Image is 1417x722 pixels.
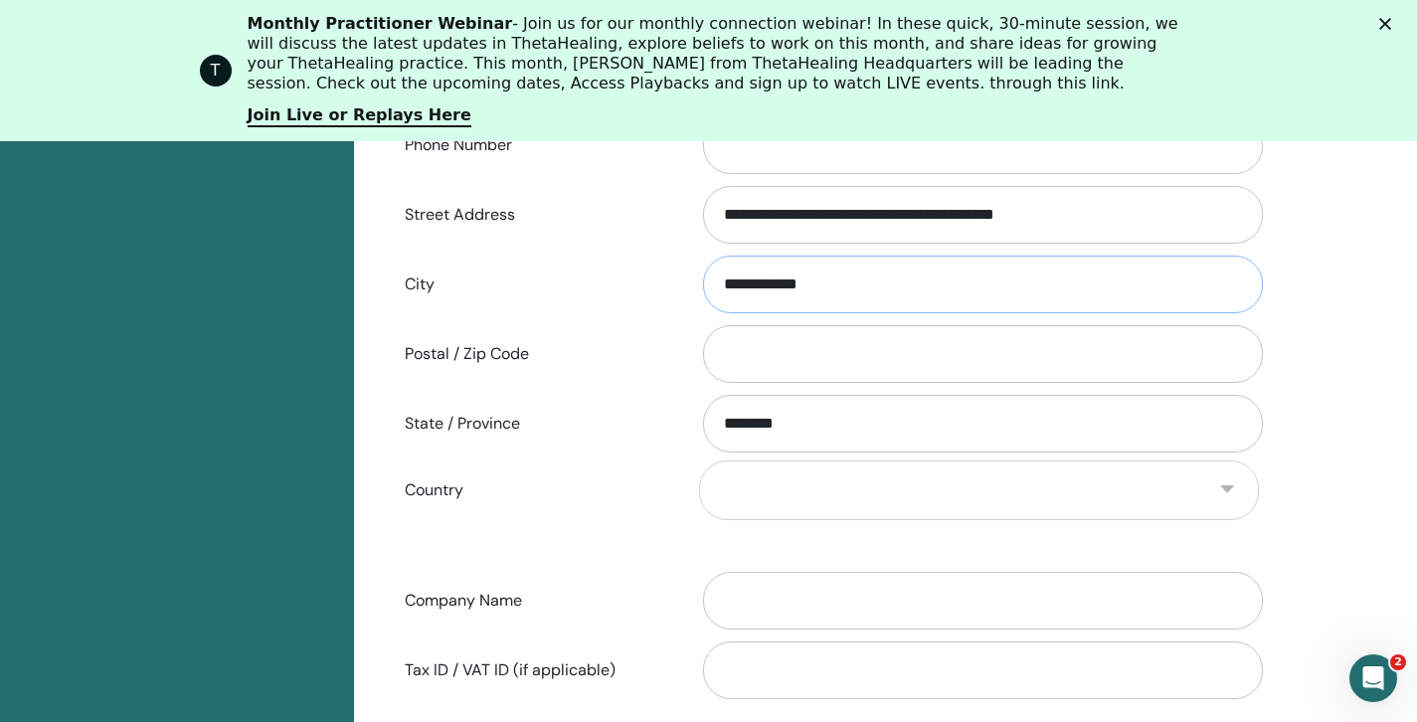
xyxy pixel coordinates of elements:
[1379,18,1399,30] div: Kapat
[1390,654,1406,670] span: 2
[1349,654,1397,702] iframe: Intercom live chat
[200,55,232,87] div: Profile image for ThetaHealing
[390,126,684,164] label: Phone Number
[390,335,684,373] label: Postal / Zip Code
[390,471,684,509] label: Country
[390,266,684,303] label: City
[390,196,684,234] label: Street Address
[390,405,684,443] label: State / Province
[390,651,684,689] label: Tax ID / VAT ID (if applicable)
[390,582,684,620] label: Company Name
[248,14,1186,93] div: - Join us for our monthly connection webinar! In these quick, 30-minute session, we will discuss ...
[248,14,513,33] b: Monthly Practitioner Webinar
[248,105,471,127] a: Join Live or Replays Here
